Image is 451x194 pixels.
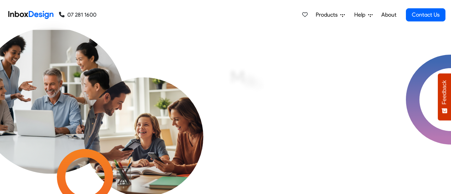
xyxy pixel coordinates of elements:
[441,80,448,104] span: Feedback
[354,11,368,19] span: Help
[231,60,399,164] div: Maximising Efficient & Engagement, Connecting Schools, Families, and Students.
[231,66,244,87] div: M
[379,8,398,22] a: About
[438,73,451,120] button: Feedback - Show survey
[59,11,96,19] a: 07 281 1600
[254,72,261,93] div: x
[351,8,375,22] a: Help
[406,8,445,21] a: Contact Us
[313,8,348,22] a: Products
[263,79,277,100] div: m
[316,11,340,19] span: Products
[244,69,254,90] div: a
[261,75,263,96] div: i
